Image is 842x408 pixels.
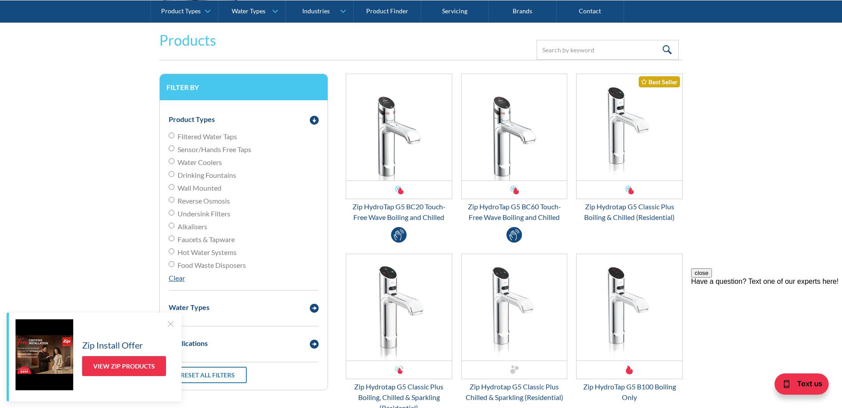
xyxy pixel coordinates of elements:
div: Best Seller [639,76,680,87]
img: Zip HydroTap G5 BC20 Touch-Free Wave Boiling and Chilled [346,74,452,180]
img: Zip Hydrotap G5 Classic Plus Chilled & Sparkling (Residential) [462,254,567,361]
a: Zip HydroTap G5 BC20 Touch-Free Wave Boiling and ChilledZip HydroTap G5 BC20 Touch-Free Wave Boil... [346,74,452,223]
img: Zip Hydrotap G5 Classic Plus Boiling & Chilled (Residential) [577,74,682,180]
input: Sensor/Hands Free Taps [169,145,174,151]
span: Water Coolers [178,157,222,168]
img: Zip HydroTap G5 BC60 Touch-Free Wave Boiling and Chilled [462,74,567,180]
span: Alkalisers [178,221,207,232]
h5: Zip Install Offer [82,338,143,352]
a: Zip HydroTap G5 BC60 Touch-Free Wave Boiling and ChilledZip HydroTap G5 BC60 Touch-Free Wave Boil... [461,74,568,223]
span: Hot Water Systems [178,247,237,258]
input: Reverse Osmosis [169,197,174,203]
iframe: podium webchat widget bubble [753,364,842,408]
input: Faucets & Tapware [169,235,174,241]
span: Food Waste Disposers [178,260,246,271]
span: Drinking Fountains [178,170,236,180]
h2: Products [159,30,216,51]
input: Search by keyword [537,40,679,60]
span: Wall Mounted [178,183,221,193]
input: Wall Mounted [169,184,174,190]
input: Drinking Fountains [169,171,174,177]
div: Applications [169,338,208,349]
span: Faucets & Tapware [178,234,235,245]
span: Undersink Filters [178,208,230,219]
div: Water Types [169,302,210,313]
input: Filtered Water Taps [169,133,174,138]
img: Zip Install Offer [16,319,73,390]
input: Water Coolers [169,158,174,164]
input: Alkalisers [169,223,174,228]
div: Zip HydroTap G5 B100 Boiling Only [576,381,683,403]
span: Reverse Osmosis [178,196,230,206]
input: Hot Water Systems [169,248,174,254]
h3: Filter by [166,83,321,91]
a: Reset all filters [169,367,247,383]
iframe: podium webchat widget prompt [691,268,842,375]
div: Zip Hydrotap G5 Classic Plus Boiling & Chilled (Residential) [576,201,683,223]
input: Food Waste Disposers [169,261,174,267]
a: Zip Hydrotap G5 Classic Plus Boiling & Chilled (Residential)Best SellerZip Hydrotap G5 Classic Pl... [576,74,683,223]
img: Zip HydroTap G5 B100 Boiling Only [577,254,682,361]
a: Clear [169,274,185,282]
a: Zip Hydrotap G5 Classic Plus Chilled & Sparkling (Residential)Zip Hydrotap G5 Classic Plus Chille... [461,254,568,403]
div: Zip Hydrotap G5 Classic Plus Chilled & Sparkling (Residential) [461,381,568,403]
span: Sensor/Hands Free Taps [178,144,251,155]
img: Zip Hydrotap G5 Classic Plus Boiling, Chilled & Sparkling (Residential) [346,254,452,361]
div: Product Types [169,114,215,125]
div: Zip HydroTap G5 BC20 Touch-Free Wave Boiling and Chilled [346,201,452,223]
div: Product Types [161,7,201,15]
input: Undersink Filters [169,210,174,216]
div: Water Types [232,7,265,15]
a: Zip HydroTap G5 B100 Boiling OnlyZip HydroTap G5 B100 Boiling Only [576,254,683,403]
span: Filtered Water Taps [178,131,237,142]
a: View Zip Products [82,356,166,376]
div: Zip HydroTap G5 BC60 Touch-Free Wave Boiling and Chilled [461,201,568,223]
div: Industries [302,7,330,15]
